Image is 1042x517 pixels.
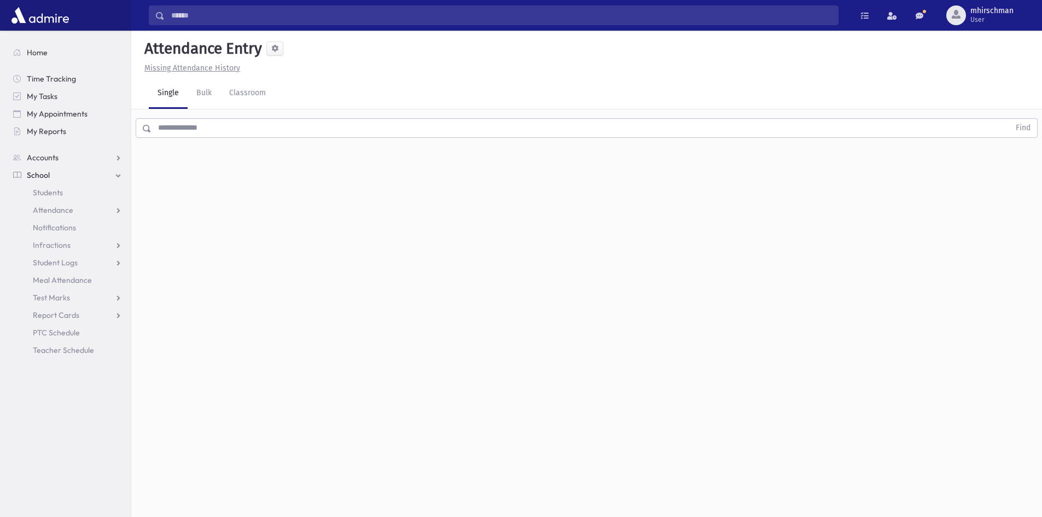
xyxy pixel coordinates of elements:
span: mhirschman [970,7,1014,15]
a: Home [4,44,131,61]
span: User [970,15,1014,24]
span: Notifications [33,223,76,233]
a: Time Tracking [4,70,131,88]
a: Accounts [4,149,131,166]
img: AdmirePro [9,4,72,26]
a: Test Marks [4,289,131,306]
span: Report Cards [33,310,79,320]
span: PTC Schedule [33,328,80,338]
a: My Tasks [4,88,131,105]
span: Students [33,188,63,197]
span: My Tasks [27,91,57,101]
h5: Attendance Entry [140,39,262,58]
u: Missing Attendance History [144,63,240,73]
span: Test Marks [33,293,70,303]
a: Report Cards [4,306,131,324]
a: My Appointments [4,105,131,123]
a: Attendance [4,201,131,219]
a: Infractions [4,236,131,254]
span: Student Logs [33,258,78,268]
a: Bulk [188,78,220,109]
button: Find [1009,119,1037,137]
span: Infractions [33,240,71,250]
a: Classroom [220,78,275,109]
a: My Reports [4,123,131,140]
a: Student Logs [4,254,131,271]
a: Meal Attendance [4,271,131,289]
a: School [4,166,131,184]
a: Single [149,78,188,109]
span: Accounts [27,153,59,162]
span: Teacher Schedule [33,345,94,355]
span: Meal Attendance [33,275,92,285]
span: Attendance [33,205,73,215]
a: Notifications [4,219,131,236]
span: My Reports [27,126,66,136]
a: Students [4,184,131,201]
span: Home [27,48,48,57]
a: Teacher Schedule [4,341,131,359]
span: Time Tracking [27,74,76,84]
a: Missing Attendance History [140,63,240,73]
a: PTC Schedule [4,324,131,341]
span: School [27,170,50,180]
span: My Appointments [27,109,88,119]
input: Search [165,5,838,25]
